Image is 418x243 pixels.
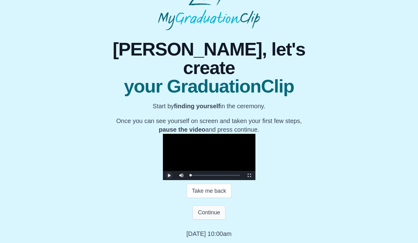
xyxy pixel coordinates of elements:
[175,171,188,180] button: Mute
[186,229,231,238] p: [DATE] 10:00am
[105,40,314,77] span: [PERSON_NAME], let's create
[191,175,240,176] div: Progress Bar
[163,171,175,180] button: Play
[159,126,205,133] b: pause the video
[174,103,220,109] b: finding yourself
[105,117,314,134] p: Once you can see yourself on screen and taken your first few steps, and press continue.
[105,77,314,96] span: your GraduationClip
[243,171,255,180] button: Fullscreen
[163,134,255,180] div: Video Player
[105,102,314,110] p: Start by in the ceremony.
[187,184,231,198] button: Take me back
[192,205,225,220] button: Continue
